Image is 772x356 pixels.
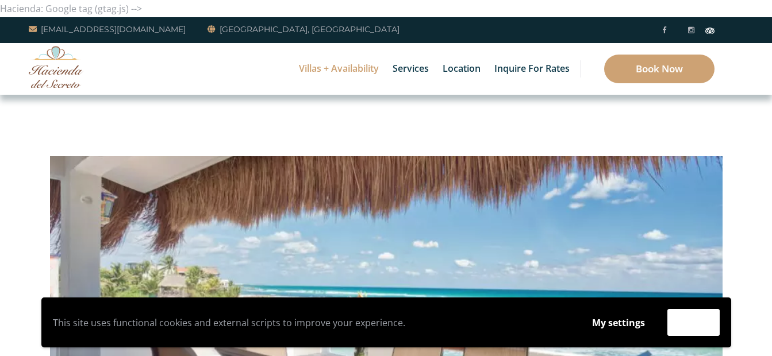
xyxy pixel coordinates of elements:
button: My settings [581,309,656,336]
a: Villas + Availability [293,43,385,95]
a: Location [437,43,486,95]
button: Accept [667,309,720,336]
img: Awesome Logo [29,46,83,88]
a: Book Now [604,55,715,83]
a: [GEOGRAPHIC_DATA], [GEOGRAPHIC_DATA] [208,22,400,36]
img: Tripadvisor_logomark.svg [705,28,715,33]
p: This site uses functional cookies and external scripts to improve your experience. [53,314,570,331]
a: [EMAIL_ADDRESS][DOMAIN_NAME] [29,22,186,36]
a: Inquire for Rates [489,43,575,95]
a: Services [387,43,435,95]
